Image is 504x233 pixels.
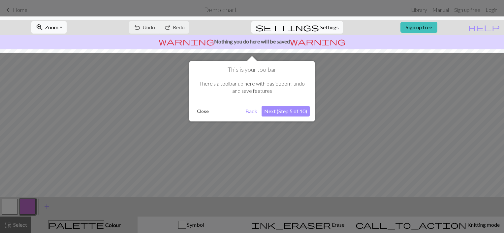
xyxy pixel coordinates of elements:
[194,66,310,73] h1: This is your toolbar
[194,106,211,116] button: Close
[262,106,310,116] button: Next (Step 5 of 10)
[243,106,260,116] button: Back
[189,61,315,121] div: This is your toolbar
[194,73,310,101] div: There's a toolbar up here with basic zoom, undo and save features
